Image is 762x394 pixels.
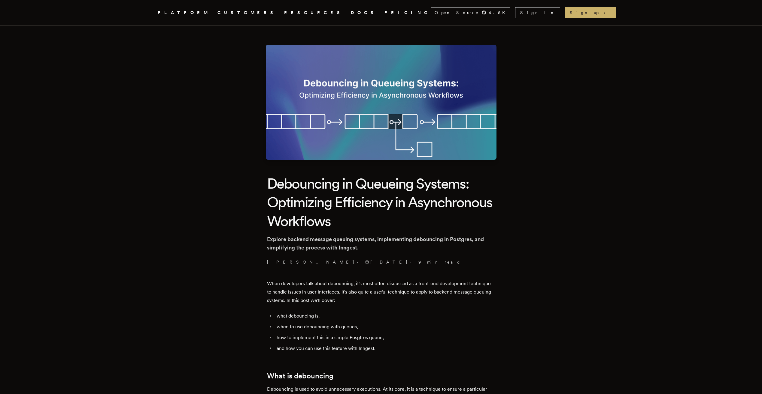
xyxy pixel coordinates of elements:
li: how to implement this in a simple Posgtres queue, [275,333,495,342]
a: DOCS [351,9,377,16]
a: PRICING [384,9,431,16]
a: [PERSON_NAME] [267,259,355,265]
span: 9 min read [418,259,461,265]
p: When developers talk about debouncing, it's most often discussed as a front-end development techn... [267,279,495,305]
p: · · [267,259,495,265]
h1: Debouncing in Queueing Systems: Optimizing Efficiency in Asynchronous Workflows [267,174,495,230]
button: RESOURCES [284,9,344,16]
img: Featured image for Debouncing in Queueing Systems: Optimizing Efficiency in Asynchronous Workflow... [266,45,496,160]
span: 4.8 K [489,10,509,16]
a: Sign In [515,7,560,18]
a: CUSTOMERS [217,9,277,16]
button: PLATFORM [158,9,210,16]
span: → [601,10,611,16]
a: Sign up [565,7,616,18]
li: and how you can use this feature with Inngest. [275,344,495,353]
h2: What is debouncing [267,372,495,380]
li: what debouncing is, [275,312,495,320]
span: Open Source [435,10,479,16]
span: [DATE] [365,259,408,265]
p: Explore backend message queuing systems, implementing debouncing in Postgres, and simplifying the... [267,235,495,252]
li: when to use debouncing with queues, [275,323,495,331]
